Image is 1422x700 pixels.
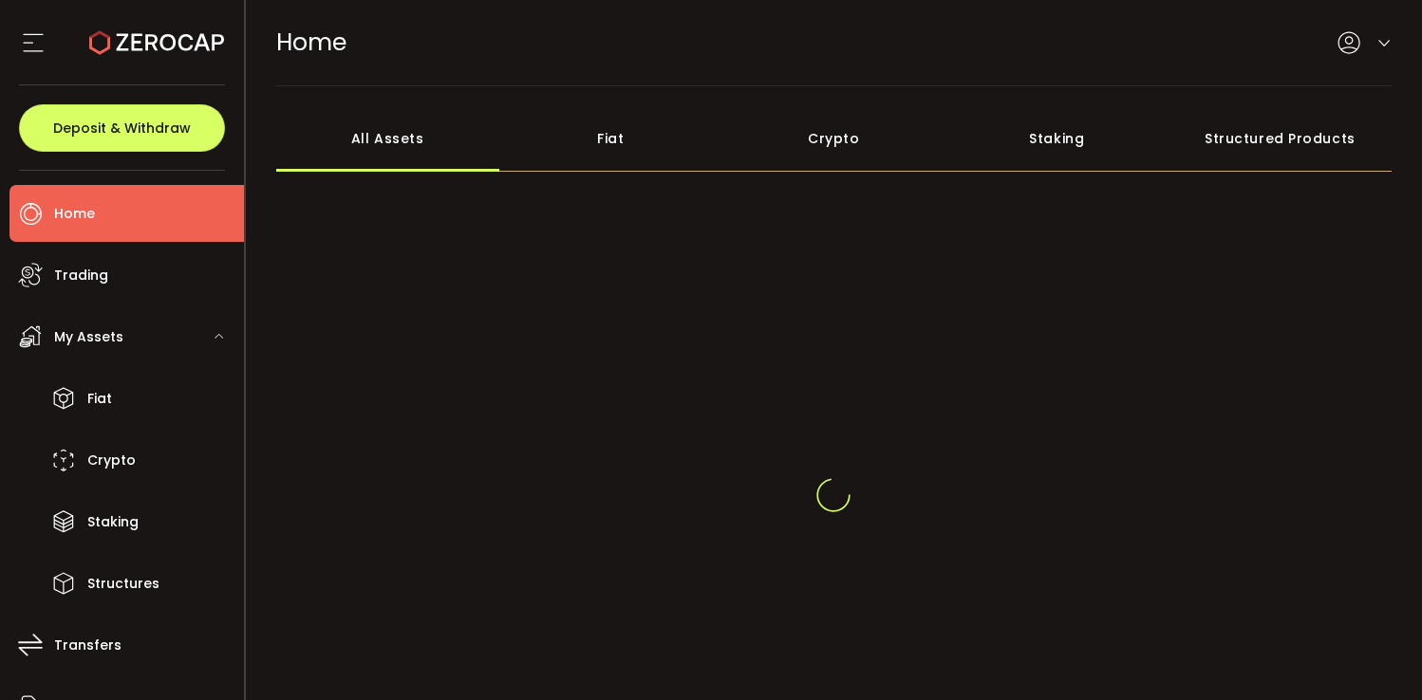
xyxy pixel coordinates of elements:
[722,105,945,172] div: Crypto
[276,105,499,172] div: All Assets
[54,632,122,659] span: Transfers
[54,200,95,228] span: Home
[1169,105,1392,172] div: Structured Products
[54,323,123,351] span: My Assets
[19,104,225,152] button: Deposit & Withdraw
[87,447,136,474] span: Crypto
[945,105,1169,172] div: Staking
[53,121,191,135] span: Deposit & Withdraw
[87,385,112,413] span: Fiat
[87,508,139,536] span: Staking
[499,105,722,172] div: Fiat
[87,570,159,598] span: Structures
[54,262,108,289] span: Trading
[276,26,346,59] span: Home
